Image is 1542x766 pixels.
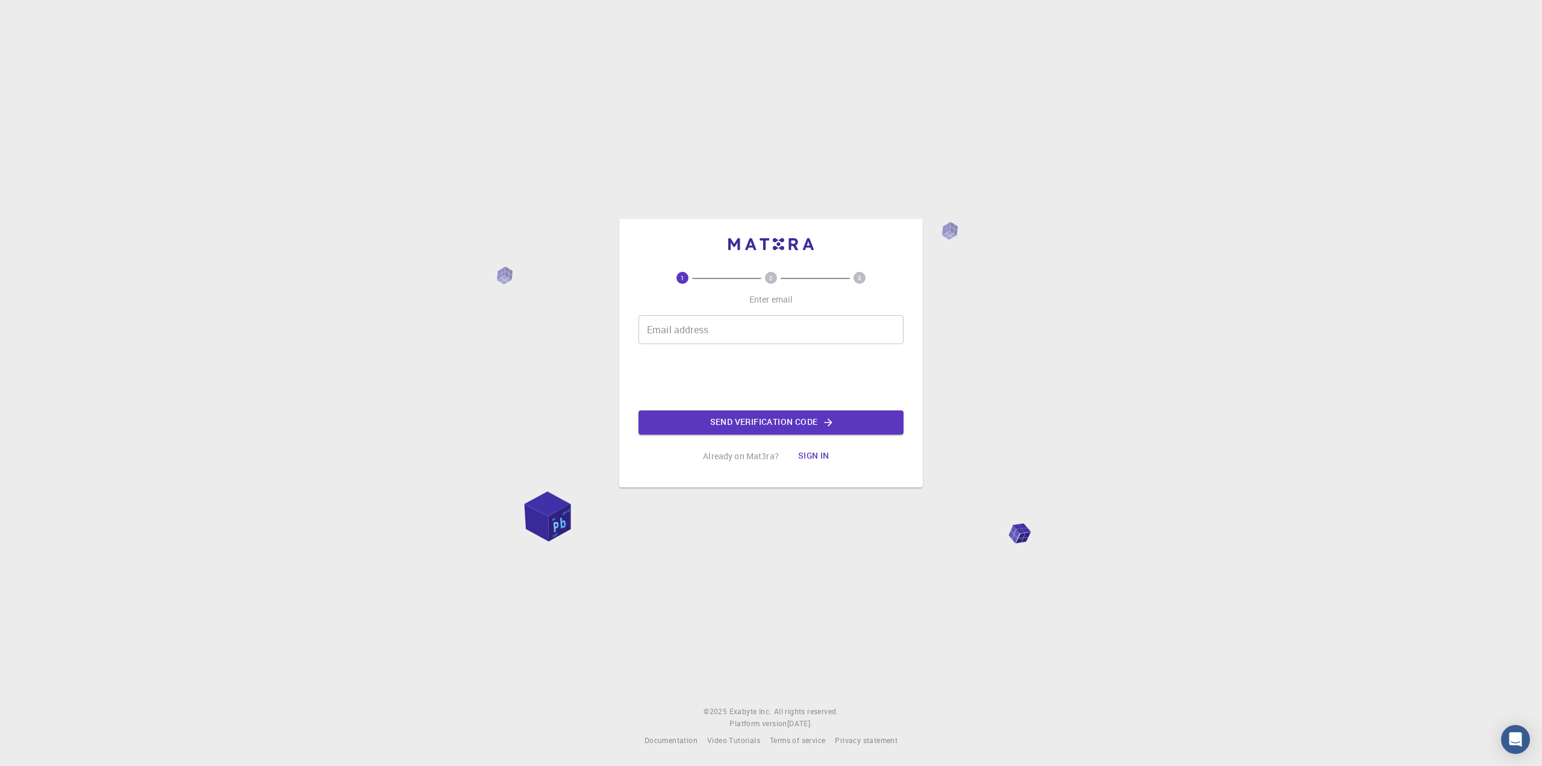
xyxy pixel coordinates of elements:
[729,706,772,718] a: Exabyte Inc.
[704,706,729,718] span: © 2025
[638,410,904,435] button: Send verification code
[703,450,779,462] p: Already on Mat3ra?
[787,718,813,730] a: [DATE].
[645,735,698,747] a: Documentation
[679,354,863,401] iframe: reCAPTCHA
[729,718,787,730] span: Platform version
[645,735,698,745] span: Documentation
[1501,725,1530,754] div: Open Intercom Messenger
[681,274,684,282] text: 1
[769,274,773,282] text: 2
[770,735,825,747] a: Terms of service
[707,735,760,747] a: Video Tutorials
[770,735,825,745] span: Terms of service
[729,706,772,716] span: Exabyte Inc.
[774,706,838,718] span: All rights reserved.
[707,735,760,745] span: Video Tutorials
[788,444,839,468] button: Sign in
[835,735,897,745] span: Privacy statement
[835,735,897,747] a: Privacy statement
[787,718,813,728] span: [DATE] .
[749,294,793,306] p: Enter email
[858,274,861,282] text: 3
